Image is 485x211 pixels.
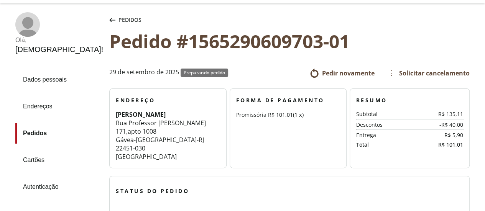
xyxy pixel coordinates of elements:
div: R$ 5,90 [420,132,463,138]
div: Promissória [236,111,340,119]
strong: [PERSON_NAME] [116,110,166,119]
div: Total [356,142,410,148]
div: Descontos [356,122,421,128]
h3: Resumo [356,97,463,104]
div: Pedido #1565290609703-01 [109,31,470,52]
div: Olá , [15,37,103,44]
div: R$ 135,11 [420,111,463,117]
span: Rua Professor [PERSON_NAME] [116,119,206,127]
span: Status do pedido [116,187,189,195]
div: R$ 101,01 [409,142,463,148]
span: [GEOGRAPHIC_DATA] [116,152,177,161]
a: Endereços [15,96,103,117]
a: Autenticação [15,177,103,197]
span: , [126,127,128,136]
span: Preparando pedido [184,69,225,76]
h3: Forma de Pagamento [236,97,340,104]
span: 29 de setembro de 2025 [109,69,179,77]
span: apto 1008 [128,127,156,136]
span: [GEOGRAPHIC_DATA] [136,136,197,144]
span: - [197,136,199,144]
a: Pedir novamente [310,69,375,78]
span: R$ 101,01 [268,111,293,118]
span: (1 x) [293,111,304,118]
a: Dados pessoais [15,69,103,90]
div: [DEMOGRAPHIC_DATA] ! [15,45,103,54]
span: 171 [116,127,126,136]
h3: Endereço [116,97,220,104]
span: Pedidos [118,16,141,24]
div: Subtotal [356,111,421,117]
span: RJ [199,136,204,144]
span: Gávea [116,136,134,144]
a: Solicitar cancelamento [387,67,470,79]
a: Cartões [15,150,103,170]
span: - [134,136,136,144]
a: Pedidos [15,123,103,144]
span: Pedir novamente [322,69,375,77]
div: Entrega [356,132,421,138]
div: -R$ 40,00 [420,122,463,128]
button: Pedidos [108,12,143,28]
span: 22451-030 [116,144,145,152]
